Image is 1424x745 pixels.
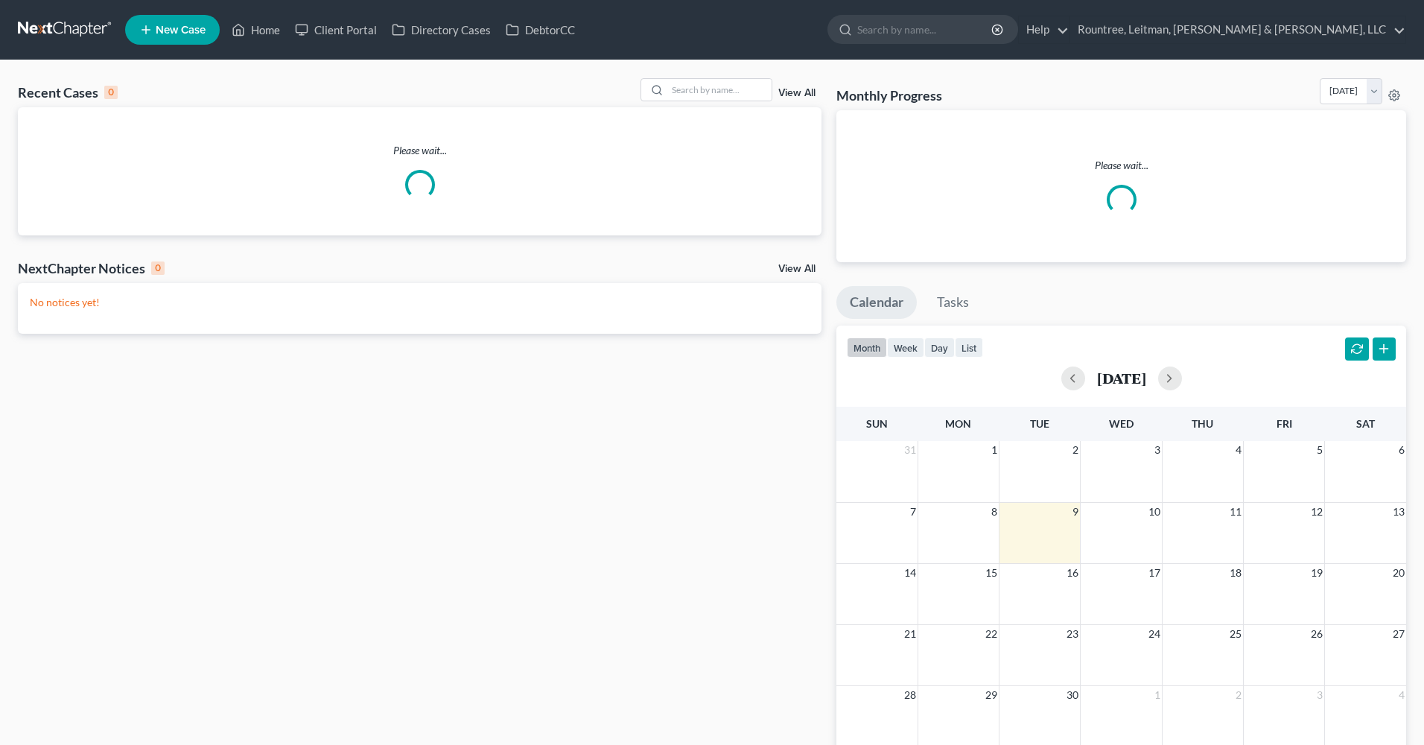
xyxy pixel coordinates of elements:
[18,83,118,101] div: Recent Cases
[1391,564,1406,582] span: 20
[1397,441,1406,459] span: 6
[1309,503,1324,521] span: 12
[1309,564,1324,582] span: 19
[30,295,810,310] p: No notices yet!
[667,79,772,101] input: Search by name...
[1070,16,1405,43] a: Rountree, Leitman, [PERSON_NAME] & [PERSON_NAME], LLC
[1228,564,1243,582] span: 18
[1065,625,1080,643] span: 23
[1147,564,1162,582] span: 17
[1391,503,1406,521] span: 13
[1234,441,1243,459] span: 4
[1065,564,1080,582] span: 16
[847,337,887,358] button: month
[498,16,582,43] a: DebtorCC
[224,16,287,43] a: Home
[903,686,918,704] span: 28
[156,25,206,36] span: New Case
[1315,441,1324,459] span: 5
[384,16,498,43] a: Directory Cases
[1147,625,1162,643] span: 24
[1391,625,1406,643] span: 27
[18,143,821,158] p: Please wait...
[1309,625,1324,643] span: 26
[836,86,942,104] h3: Monthly Progress
[924,337,955,358] button: day
[955,337,983,358] button: list
[990,441,999,459] span: 1
[1277,417,1292,430] span: Fri
[1071,503,1080,521] span: 9
[1071,441,1080,459] span: 2
[1065,686,1080,704] span: 30
[924,286,982,319] a: Tasks
[903,441,918,459] span: 31
[903,564,918,582] span: 14
[104,86,118,99] div: 0
[1397,686,1406,704] span: 4
[990,503,999,521] span: 8
[1153,686,1162,704] span: 1
[18,259,165,277] div: NextChapter Notices
[778,264,816,274] a: View All
[151,261,165,275] div: 0
[903,625,918,643] span: 21
[1030,417,1049,430] span: Tue
[984,625,999,643] span: 22
[866,417,888,430] span: Sun
[909,503,918,521] span: 7
[1019,16,1069,43] a: Help
[836,286,917,319] a: Calendar
[1228,503,1243,521] span: 11
[287,16,384,43] a: Client Portal
[887,337,924,358] button: week
[1234,686,1243,704] span: 2
[1356,417,1375,430] span: Sat
[1228,625,1243,643] span: 25
[984,686,999,704] span: 29
[1192,417,1213,430] span: Thu
[848,158,1394,173] p: Please wait...
[778,88,816,98] a: View All
[1153,441,1162,459] span: 3
[1315,686,1324,704] span: 3
[984,564,999,582] span: 15
[857,16,994,43] input: Search by name...
[1147,503,1162,521] span: 10
[1109,417,1134,430] span: Wed
[1097,370,1146,386] h2: [DATE]
[945,417,971,430] span: Mon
